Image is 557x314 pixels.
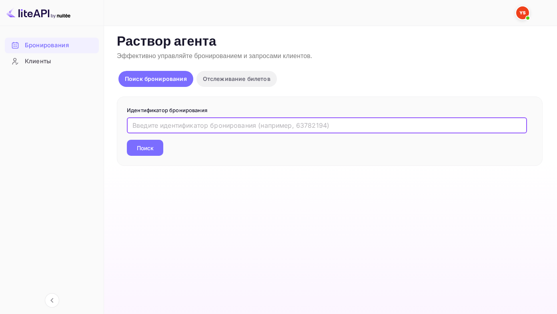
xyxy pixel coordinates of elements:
[45,293,59,308] button: Свернуть навигацию
[117,33,216,50] ya-tr-span: Раствор агента
[6,6,70,19] img: Логотип LiteAPI
[25,57,51,66] ya-tr-span: Клиенты
[125,75,187,82] ya-tr-span: Поиск бронирования
[5,38,99,52] a: Бронирования
[5,54,99,69] div: Клиенты
[25,41,69,50] ya-tr-span: Бронирования
[137,144,154,152] ya-tr-span: Поиск
[127,107,207,113] ya-tr-span: Идентификатор бронирования
[5,38,99,53] div: Бронирования
[516,6,529,19] img: Служба Поддержки Яндекса
[203,75,270,82] ya-tr-span: Отслеживание билетов
[127,117,527,133] input: Введите идентификатор бронирования (например, 63782194)
[127,140,163,156] button: Поиск
[117,52,312,60] ya-tr-span: Эффективно управляйте бронированием и запросами клиентов.
[5,54,99,68] a: Клиенты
